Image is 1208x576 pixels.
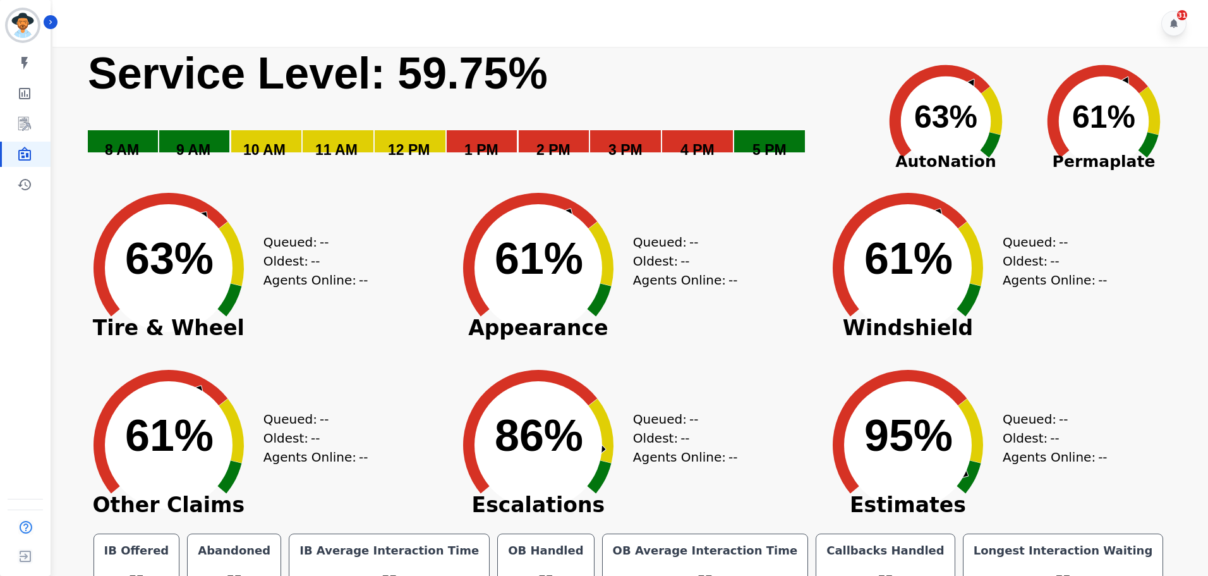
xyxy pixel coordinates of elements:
div: Agents Online: [1003,448,1110,467]
div: Oldest: [263,429,358,448]
div: Callbacks Handled [824,542,947,560]
span: -- [359,271,368,290]
text: 8 AM [105,142,139,158]
div: Oldest: [263,252,358,271]
span: -- [320,233,329,252]
span: -- [689,410,698,429]
text: 63% [125,234,214,283]
div: Queued: [633,410,728,429]
text: 61% [1072,99,1135,135]
text: 63% [914,99,977,135]
text: 61% [864,234,953,283]
div: Queued: [633,233,728,252]
text: 3 PM [608,142,643,158]
div: IB Average Interaction Time [297,542,481,560]
span: -- [728,271,737,290]
span: Escalations [444,499,633,512]
span: -- [320,410,329,429]
text: 4 PM [680,142,715,158]
div: Oldest: [1003,252,1097,271]
text: 12 PM [388,142,430,158]
div: Oldest: [633,429,728,448]
div: OB Handled [505,542,586,560]
div: Oldest: [1003,429,1097,448]
img: Bordered avatar [8,10,38,40]
span: -- [689,233,698,252]
span: -- [728,448,737,467]
div: Oldest: [633,252,728,271]
span: Estimates [813,499,1003,512]
text: 11 AM [315,142,358,158]
text: 1 PM [464,142,498,158]
span: AutoNation [867,150,1025,174]
text: 5 PM [752,142,787,158]
div: Queued: [263,410,358,429]
span: -- [1098,271,1107,290]
div: Queued: [1003,233,1097,252]
svg: Service Level: 0% [87,47,864,176]
span: Appearance [444,322,633,334]
span: -- [1098,448,1107,467]
div: Agents Online: [263,448,371,467]
span: -- [311,429,320,448]
span: -- [1059,410,1068,429]
div: Agents Online: [263,271,371,290]
text: 86% [495,411,583,460]
div: Abandoned [195,542,273,560]
div: Queued: [263,233,358,252]
text: 2 PM [536,142,571,158]
div: 31 [1177,10,1187,20]
span: -- [1050,429,1059,448]
text: 10 AM [243,142,286,158]
text: 61% [495,234,583,283]
div: IB Offered [102,542,172,560]
span: -- [311,252,320,271]
span: Tire & Wheel [74,322,263,334]
span: -- [359,448,368,467]
text: 9 AM [176,142,210,158]
text: 61% [125,411,214,460]
div: Agents Online: [1003,271,1110,290]
div: OB Average Interaction Time [610,542,800,560]
span: -- [680,252,689,271]
div: Queued: [1003,410,1097,429]
span: -- [1050,252,1059,271]
span: Permaplate [1025,150,1183,174]
div: Agents Online: [633,448,740,467]
span: -- [680,429,689,448]
div: Longest Interaction Waiting [971,542,1156,560]
div: Agents Online: [633,271,740,290]
text: Service Level: 59.75% [88,49,548,98]
span: -- [1059,233,1068,252]
span: Windshield [813,322,1003,334]
text: 95% [864,411,953,460]
span: Other Claims [74,499,263,512]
